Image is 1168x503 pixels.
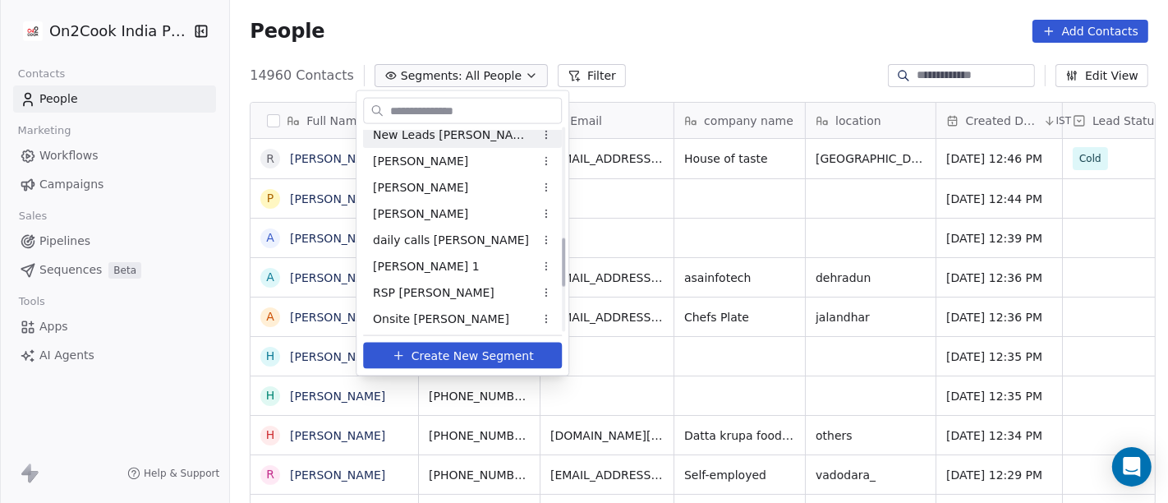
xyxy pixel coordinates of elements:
[373,231,529,248] span: daily calls [PERSON_NAME]
[373,284,494,301] span: RSP [PERSON_NAME]
[373,178,468,196] span: [PERSON_NAME]
[373,257,480,275] span: [PERSON_NAME] 1
[373,205,468,222] span: [PERSON_NAME]
[412,347,534,364] span: Create New Segment
[373,126,534,143] span: New Leads [PERSON_NAME]
[373,152,468,169] span: [PERSON_NAME]
[363,343,562,369] button: Create New Segment
[373,310,509,327] span: Onsite [PERSON_NAME]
